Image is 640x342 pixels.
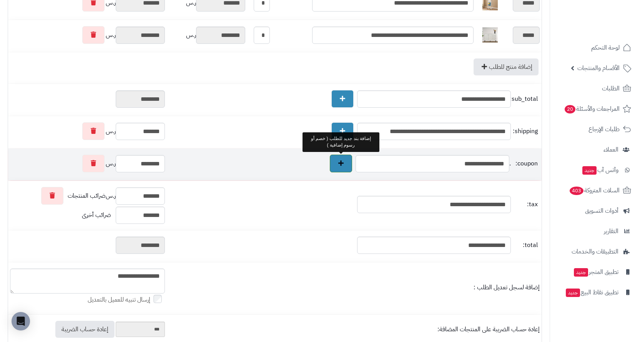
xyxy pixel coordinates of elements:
[169,325,540,334] div: إعادة حساب الضريبة على المنتجات المضافة:
[555,161,635,179] a: وآتس آبجديد
[10,26,165,44] div: ر.س
[565,287,618,298] span: تطبيق نقاط البيع
[603,144,618,155] span: العملاء
[482,27,498,43] img: 1753272550-1-40x40.jpg
[68,192,106,200] span: ضرائب المنتجات
[566,289,580,297] span: جديد
[153,295,162,303] input: إرسال تنبيه للعميل بالتعديل
[513,200,538,209] span: tax:
[574,268,588,277] span: جديد
[169,283,540,292] div: إضافة لسجل تعديل الطلب :
[577,63,620,73] span: الأقسام والمنتجات
[513,127,538,136] span: shipping:
[169,27,245,44] div: ر.س
[55,321,115,338] a: إعادة حساب الضريبة
[555,79,635,98] a: الطلبات
[513,241,538,250] span: total:
[513,95,538,103] span: sub_total:
[565,105,576,114] span: 20
[555,283,635,302] a: تطبيق نقاط البيعجديد
[555,202,635,220] a: أدوات التسويق
[582,166,597,175] span: جديد
[572,246,618,257] span: التطبيقات والخدمات
[555,263,635,281] a: تطبيق المتجرجديد
[555,120,635,138] a: طلبات الإرجاع
[588,124,620,135] span: طلبات الإرجاع
[169,155,540,172] div: .
[10,187,165,205] div: ر.س
[569,187,583,195] span: 403
[555,242,635,261] a: التطبيقات والخدمات
[564,103,620,114] span: المراجعات والأسئلة
[582,165,618,175] span: وآتس آب
[573,267,618,277] span: تطبيق المتجر
[591,42,620,53] span: لوحة التحكم
[12,312,30,330] div: Open Intercom Messenger
[555,181,635,200] a: السلات المتروكة403
[82,210,111,220] span: ضرائب أخرى
[474,58,539,75] a: إضافة منتج للطلب
[555,38,635,57] a: لوحة التحكم
[88,295,165,304] label: إرسال تنبيه للعميل بالتعديل
[303,132,379,152] div: إضافة بند جديد للطلب ( خصم أو رسوم إضافية )
[10,155,165,172] div: ر.س
[588,17,633,33] img: logo-2.png
[513,159,538,168] span: coupon:
[555,222,635,240] a: التقارير
[602,83,620,94] span: الطلبات
[569,185,620,196] span: السلات المتروكة
[555,100,635,118] a: المراجعات والأسئلة20
[604,226,618,237] span: التقارير
[10,122,165,140] div: ر.س
[555,140,635,159] a: العملاء
[585,205,618,216] span: أدوات التسويق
